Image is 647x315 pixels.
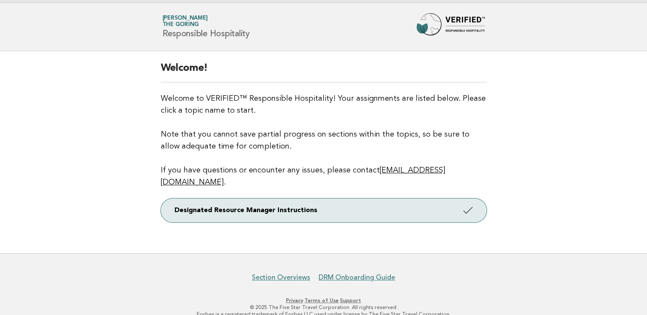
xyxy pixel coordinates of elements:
a: [PERSON_NAME]The Goring [162,15,208,27]
a: Terms of Use [304,297,339,303]
a: Support [340,297,361,303]
h2: Welcome! [161,61,487,82]
span: The Goring [162,22,199,28]
a: Privacy [286,297,303,303]
p: Welcome to VERIFIED™ Responsible Hospitality! Your assignments are listed below. Please click a t... [161,93,487,188]
a: Designated Resource Manager Instructions [161,198,487,222]
img: Forbes Travel Guide [417,13,485,41]
p: © 2025 The Five Star Travel Corporation. All rights reserved. [62,304,585,311]
a: Section Overviews [252,273,310,282]
p: · · [62,297,585,304]
h1: Responsible Hospitality [162,16,250,38]
a: DRM Onboarding Guide [319,273,395,282]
